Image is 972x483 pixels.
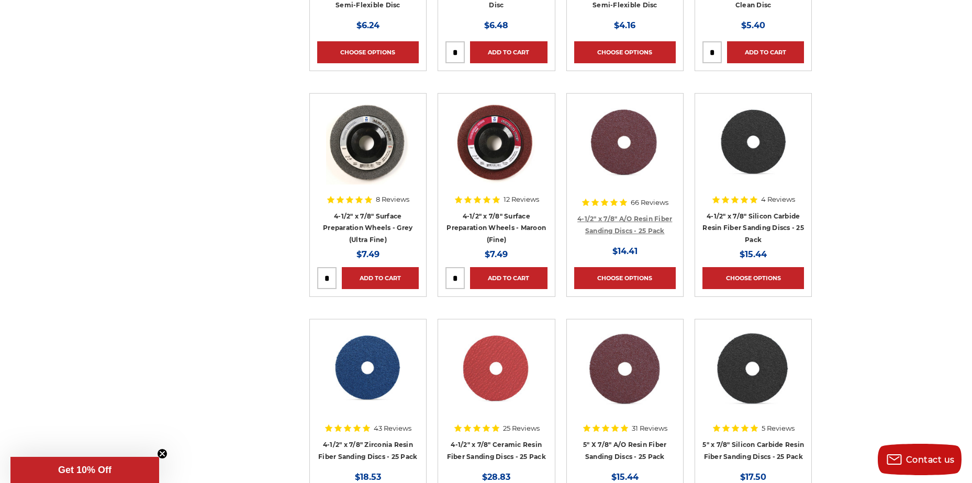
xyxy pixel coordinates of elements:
span: 43 Reviews [374,425,411,432]
img: 4.5 Inch Silicon Carbide Resin Fiber Discs [711,101,796,185]
span: $7.49 [356,249,379,259]
a: 4.5 inch resin fiber disc [574,101,676,202]
a: Choose Options [574,41,676,63]
a: 4-1/2" x 7/8" Silicon Carbide Resin Fiber Sanding Discs - 25 Pack [702,212,804,244]
a: Add to Cart [470,41,547,63]
span: $18.53 [355,472,381,482]
a: 4-1/2" ceramic resin fiber disc [445,327,547,428]
div: Get 10% OffClose teaser [10,457,159,483]
span: $6.24 [356,20,379,30]
span: $6.48 [484,20,508,30]
img: Gray Surface Prep Disc [326,101,410,185]
img: 5 inch aluminum oxide resin fiber disc [583,327,667,410]
span: $17.50 [740,472,766,482]
a: 4-1/2" x 7/8" Surface Preparation Wheels - Grey (Ultra Fine) [323,212,412,244]
a: 4-1/2" x 7/8" Zirconia Resin Fiber Sanding Discs - 25 Pack [318,441,417,461]
span: 25 Reviews [503,425,540,432]
img: Maroon Surface Prep Disc [454,101,538,185]
span: $7.49 [485,249,508,259]
span: $15.44 [740,249,767,259]
a: 4-1/2" zirc resin fiber disc [317,327,419,428]
a: Choose Options [317,41,419,63]
a: 5 Inch Silicon Carbide Resin Fiber Disc [702,327,804,428]
img: 4-1/2" zirc resin fiber disc [326,327,410,410]
span: Get 10% Off [58,465,111,475]
a: Add to Cart [470,267,547,289]
a: 4.5 Inch Silicon Carbide Resin Fiber Discs [702,101,804,202]
span: 5 Reviews [762,425,795,432]
span: $4.16 [614,20,635,30]
a: 4-1/2" x 7/8" Ceramic Resin Fiber Sanding Discs - 25 Pack [447,441,546,461]
span: $5.40 [741,20,765,30]
a: Add to Cart [727,41,804,63]
span: $15.44 [611,472,639,482]
span: 31 Reviews [632,425,667,432]
img: 5 Inch Silicon Carbide Resin Fiber Disc [711,327,795,410]
button: Contact us [878,444,962,475]
span: $14.41 [612,246,638,256]
span: 66 Reviews [631,199,668,206]
a: Gray Surface Prep Disc [317,101,419,202]
span: 8 Reviews [376,196,409,203]
span: Contact us [906,455,955,465]
span: 4 Reviews [761,196,795,203]
span: $28.83 [482,472,510,482]
a: 4-1/2" x 7/8" A/O Resin Fiber Sanding Discs - 25 Pack [577,215,672,235]
a: 4-1/2" x 7/8" Surface Preparation Wheels - Maroon (Fine) [446,212,546,244]
a: 5" X 7/8" A/O Resin Fiber Sanding Discs - 25 Pack [583,441,666,461]
a: Maroon Surface Prep Disc [445,101,547,202]
span: 12 Reviews [504,196,539,203]
button: Close teaser [157,448,167,459]
a: Add to Cart [342,267,419,289]
a: 5 inch aluminum oxide resin fiber disc [574,327,676,428]
a: Choose Options [702,267,804,289]
img: 4-1/2" ceramic resin fiber disc [454,327,539,410]
a: Choose Options [574,267,676,289]
img: 4.5 inch resin fiber disc [582,101,667,185]
a: 5" x 7/8" Silicon Carbide Resin Fiber Sanding Discs - 25 Pack [702,441,804,461]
